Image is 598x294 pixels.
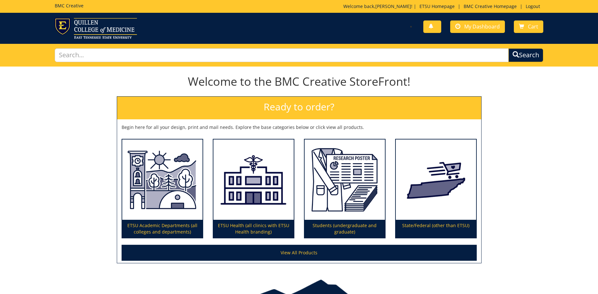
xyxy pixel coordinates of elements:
img: ETSU Health (all clinics with ETSU Health branding) [213,139,294,220]
a: View All Products [122,245,477,261]
a: [PERSON_NAME] [375,3,411,9]
a: Logout [522,3,543,9]
span: Cart [528,23,538,30]
a: ETSU Health (all clinics with ETSU Health branding) [213,139,294,238]
img: ETSU Academic Departments (all colleges and departments) [122,139,203,220]
img: State/Federal (other than ETSU) [396,139,476,220]
img: ETSU logo [55,18,137,39]
p: Students (undergraduate and graduate) [305,220,385,238]
a: ETSU Academic Departments (all colleges and departments) [122,139,203,238]
button: Search [508,48,543,62]
p: State/Federal (other than ETSU) [396,220,476,238]
span: My Dashboard [464,23,500,30]
p: ETSU Academic Departments (all colleges and departments) [122,220,203,238]
a: Students (undergraduate and graduate) [305,139,385,238]
p: ETSU Health (all clinics with ETSU Health branding) [213,220,294,238]
a: My Dashboard [450,20,505,33]
h5: BMC Creative [55,3,84,8]
a: ETSU Homepage [416,3,458,9]
img: Students (undergraduate and graduate) [305,139,385,220]
p: Begin here for all your design, print and mail needs. Explore the base categories below or click ... [122,124,477,131]
a: State/Federal (other than ETSU) [396,139,476,238]
input: Search... [55,48,509,62]
h1: Welcome to the BMC Creative StoreFront! [117,75,482,88]
a: BMC Creative Homepage [460,3,520,9]
p: Welcome back, ! | | | [343,3,543,10]
a: Cart [514,20,543,33]
h2: Ready to order? [117,97,481,119]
